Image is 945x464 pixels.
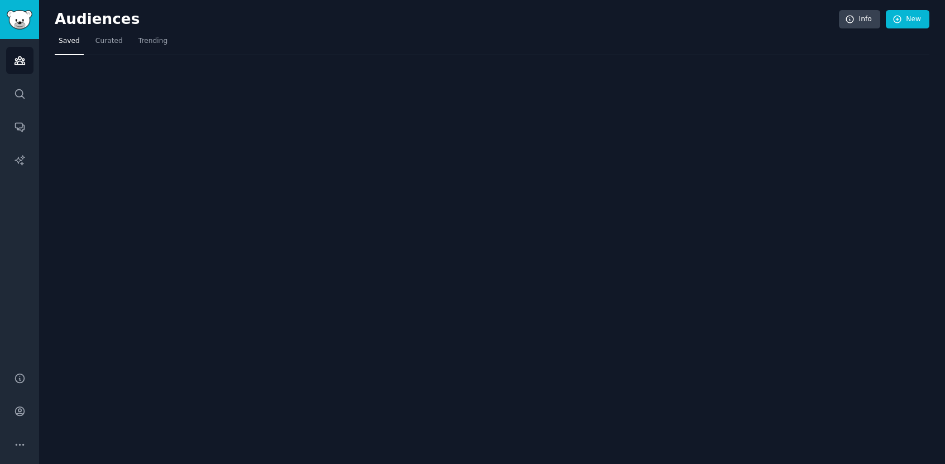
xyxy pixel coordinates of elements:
a: New [886,10,929,29]
h2: Audiences [55,11,839,28]
a: Trending [135,32,171,55]
span: Curated [95,36,123,46]
a: Curated [92,32,127,55]
a: Info [839,10,880,29]
a: Saved [55,32,84,55]
img: GummySearch logo [7,10,32,30]
span: Saved [59,36,80,46]
span: Trending [138,36,167,46]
